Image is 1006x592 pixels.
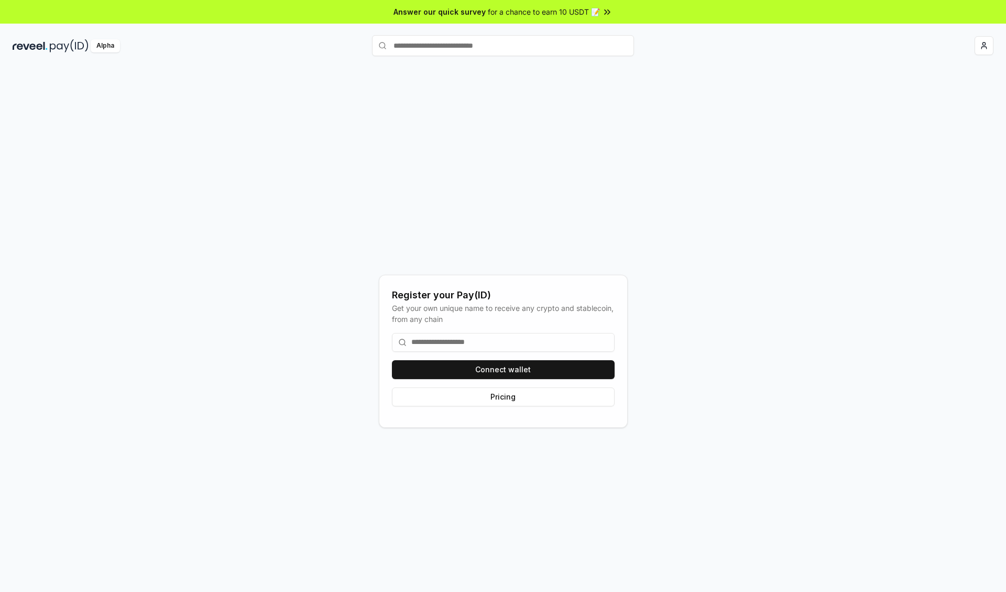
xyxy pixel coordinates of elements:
div: Register your Pay(ID) [392,288,615,303]
button: Connect wallet [392,360,615,379]
span: Answer our quick survey [393,6,486,17]
img: reveel_dark [13,39,48,52]
button: Pricing [392,388,615,406]
span: for a chance to earn 10 USDT 📝 [488,6,600,17]
div: Alpha [91,39,120,52]
div: Get your own unique name to receive any crypto and stablecoin, from any chain [392,303,615,325]
img: pay_id [50,39,89,52]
